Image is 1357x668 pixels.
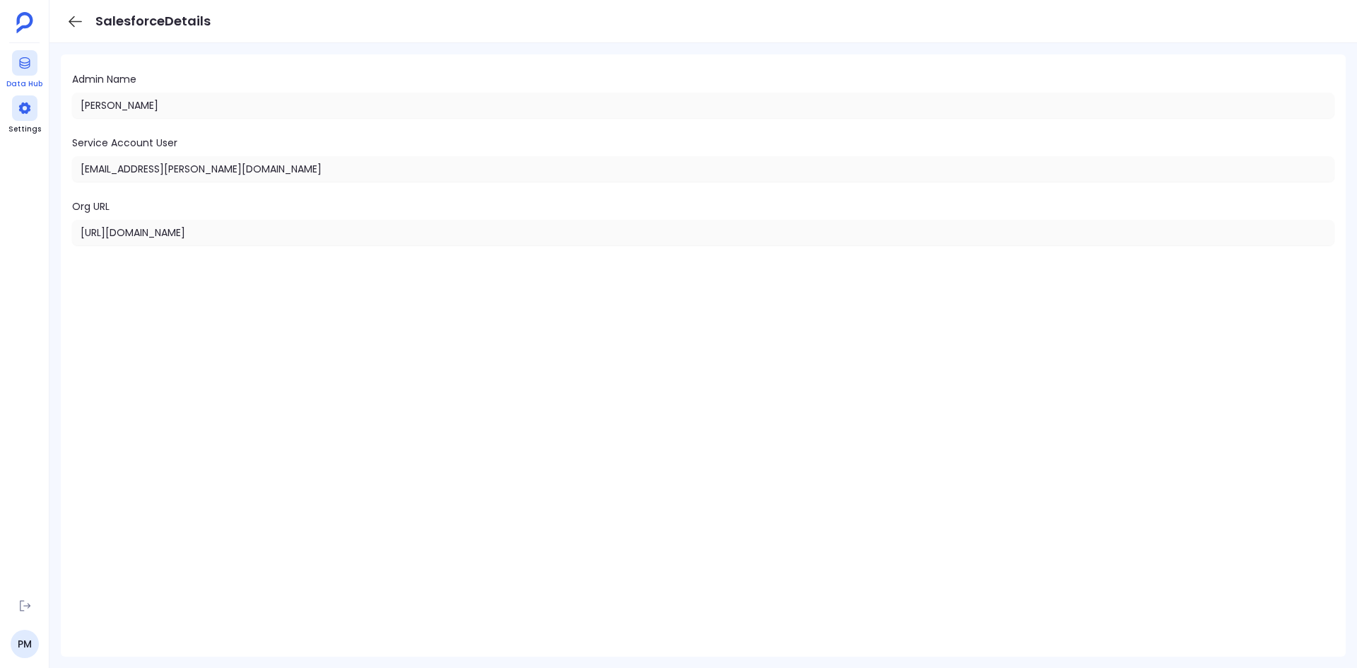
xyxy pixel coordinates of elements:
span: Settings [8,124,41,135]
input: Org URL [72,220,1334,245]
a: PM [11,630,39,658]
img: petavue logo [16,12,33,33]
span: Data Hub [6,78,42,90]
h1: Salesforce Details [95,11,211,31]
label: Org URL [72,199,1334,245]
label: Service Account User [72,135,1334,182]
a: Data Hub [6,50,42,90]
input: Admin Name [72,93,1334,118]
a: Settings [8,95,41,135]
label: Admin Name [72,71,1334,118]
input: Service Account User [72,156,1334,182]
